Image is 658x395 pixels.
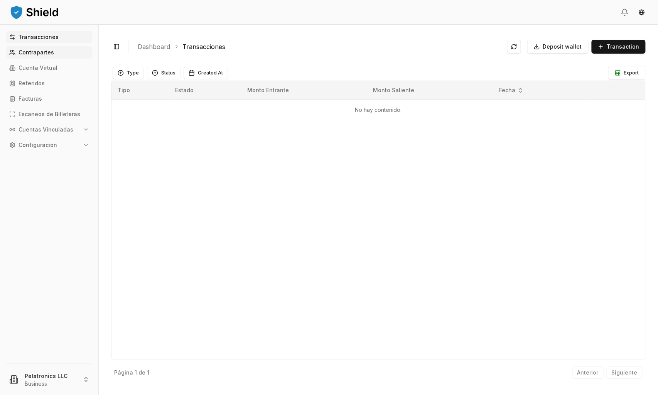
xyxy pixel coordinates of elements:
[19,111,80,117] p: Escaneos de Billeteras
[543,43,582,51] span: Deposit wallet
[113,67,144,79] button: Type
[184,67,228,79] button: Created At
[25,372,77,380] p: Pelatronics LLC
[6,123,92,136] button: Cuentas Vinculadas
[19,65,57,71] p: Cuenta Virtual
[607,43,639,51] span: Transaction
[147,370,149,375] p: 1
[114,370,133,375] p: Página
[182,42,225,51] a: Transacciones
[169,81,241,100] th: Estado
[9,4,59,20] img: ShieldPay Logo
[241,81,367,100] th: Monto Entrante
[135,370,137,375] p: 1
[6,62,92,74] a: Cuenta Virtual
[527,40,589,54] button: Deposit wallet
[6,46,92,59] a: Contrapartes
[198,70,223,76] span: Created At
[19,34,59,40] p: Transacciones
[19,142,57,148] p: Configuración
[6,77,92,89] a: Referidos
[19,127,73,132] p: Cuentas Vinculadas
[6,139,92,151] button: Configuración
[3,367,95,392] button: Pelatronics LLCBusiness
[19,81,45,86] p: Referidos
[608,66,646,80] button: Export
[6,31,92,43] a: Transacciones
[138,42,170,51] a: Dashboard
[592,40,646,54] button: Transaction
[6,108,92,120] a: Escaneos de Billeteras
[6,93,92,105] a: Facturas
[19,96,42,101] p: Facturas
[111,81,169,100] th: Tipo
[138,370,145,375] p: de
[147,67,181,79] button: Status
[367,81,492,100] th: Monto Saliente
[138,42,501,51] nav: breadcrumb
[118,106,639,114] p: No hay contenido.
[19,50,54,55] p: Contrapartes
[496,84,527,96] button: Fecha
[25,380,77,388] p: Business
